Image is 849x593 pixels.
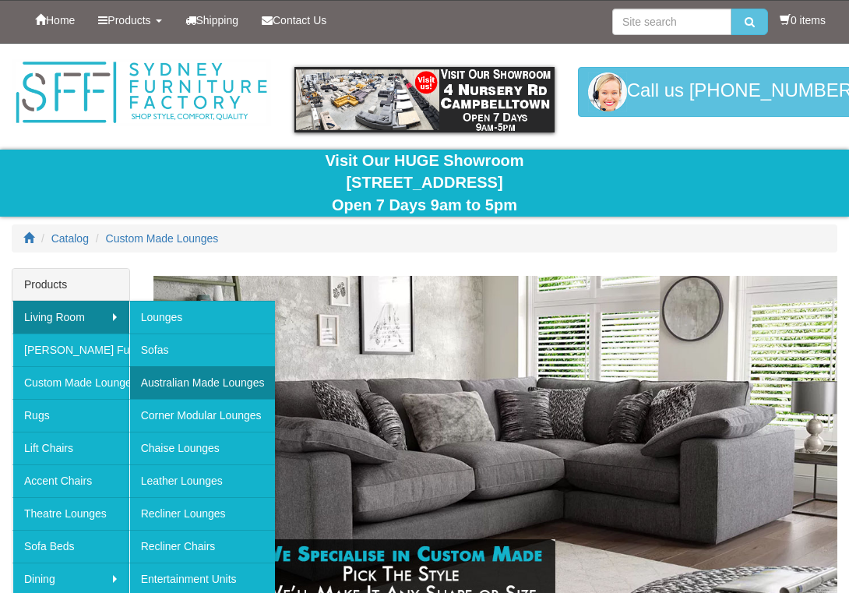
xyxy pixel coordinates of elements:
[12,399,129,432] a: Rugs
[106,232,219,245] a: Custom Made Lounges
[107,14,150,26] span: Products
[129,530,276,563] a: Recliner Chairs
[12,301,129,334] a: Living Room
[294,67,554,132] img: showroom.gif
[12,366,129,399] a: Custom Made Lounges
[129,399,276,432] a: Corner Modular Lounges
[51,232,89,245] a: Catalog
[129,301,276,334] a: Lounges
[12,269,129,301] div: Products
[23,1,86,40] a: Home
[129,432,276,464] a: Chaise Lounges
[129,464,276,497] a: Leather Lounges
[174,1,251,40] a: Shipping
[12,497,129,530] a: Theatre Lounges
[12,59,271,126] img: Sydney Furniture Factory
[196,14,239,26] span: Shipping
[12,432,129,464] a: Lift Chairs
[12,150,837,217] div: Visit Our HUGE Showroom [STREET_ADDRESS] Open 7 Days 9am to 5pm
[129,366,276,399] a: Australian Made Lounges
[46,14,75,26] span: Home
[129,334,276,366] a: Sofas
[273,14,326,26] span: Contact Us
[12,464,129,497] a: Accent Chairs
[12,530,129,563] a: Sofa Beds
[780,12,826,28] li: 0 items
[12,334,129,366] a: [PERSON_NAME] Furniture
[129,497,276,530] a: Recliner Lounges
[250,1,338,40] a: Contact Us
[612,9,731,35] input: Site search
[86,1,173,40] a: Products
